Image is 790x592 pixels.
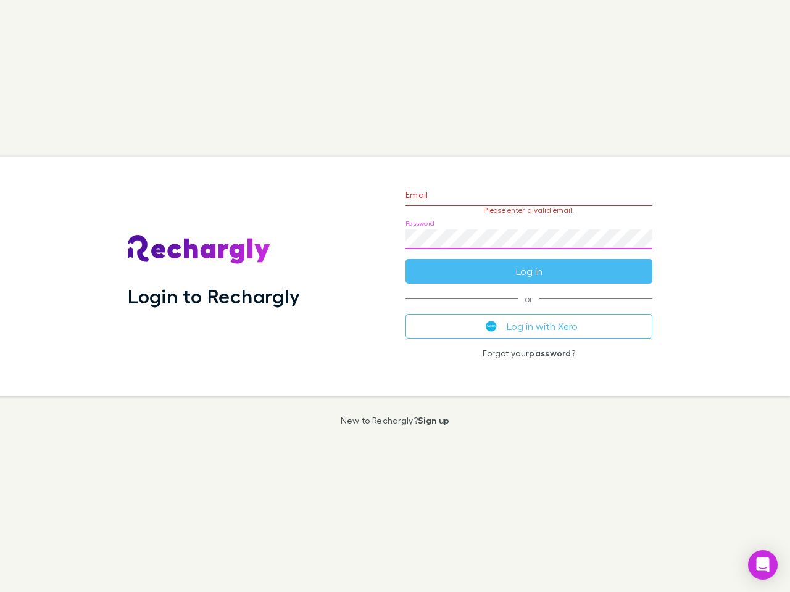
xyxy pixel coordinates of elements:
[529,348,571,358] a: password
[341,416,450,425] p: New to Rechargly?
[748,550,778,580] div: Open Intercom Messenger
[405,314,652,339] button: Log in with Xero
[405,219,434,228] label: Password
[405,259,652,284] button: Log in
[128,284,300,308] h1: Login to Rechargly
[486,321,497,332] img: Xero's logo
[405,206,652,215] p: Please enter a valid email.
[405,348,652,358] p: Forgot your ?
[128,235,271,265] img: Rechargly's Logo
[418,415,449,425] a: Sign up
